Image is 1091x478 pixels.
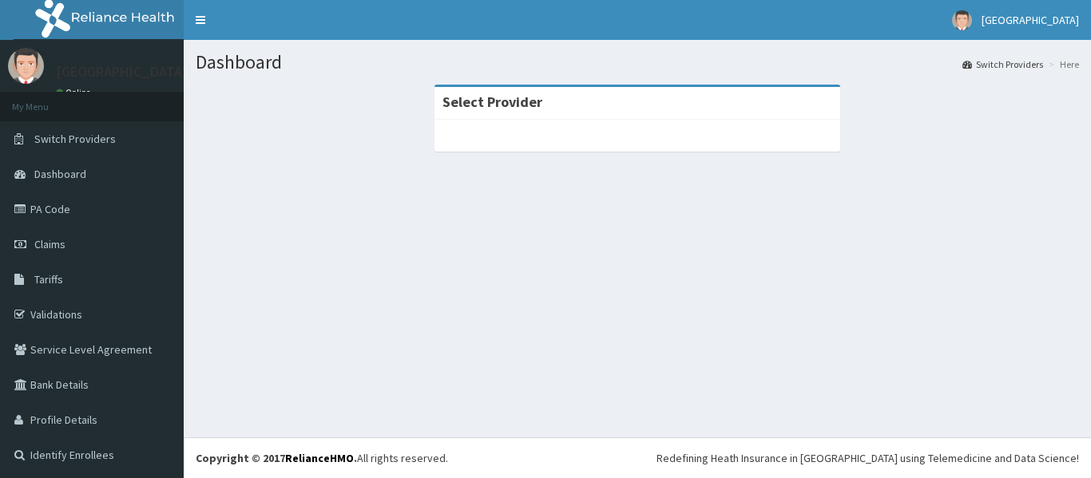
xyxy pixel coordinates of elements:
span: Switch Providers [34,132,116,146]
span: Claims [34,237,65,251]
img: User Image [8,48,44,84]
span: Dashboard [34,167,86,181]
span: Tariffs [34,272,63,286]
a: Online [56,87,94,98]
footer: All rights reserved. [184,437,1091,478]
strong: Copyright © 2017 . [196,451,357,465]
div: Redefining Heath Insurance in [GEOGRAPHIC_DATA] using Telemedicine and Data Science! [657,450,1079,466]
strong: Select Provider [442,93,542,111]
a: Switch Providers [962,57,1043,71]
img: User Image [952,10,972,30]
li: Here [1045,57,1079,71]
p: [GEOGRAPHIC_DATA] [56,65,188,79]
span: [GEOGRAPHIC_DATA] [982,13,1079,27]
a: RelianceHMO [285,451,354,465]
h1: Dashboard [196,52,1079,73]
